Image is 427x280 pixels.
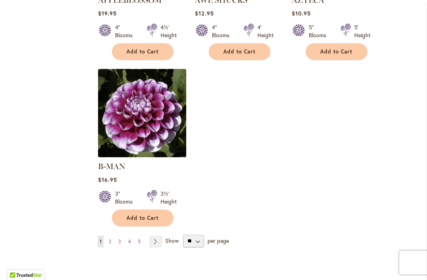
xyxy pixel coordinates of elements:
iframe: Launch Accessibility Center [6,252,28,274]
span: 1 [100,238,102,244]
div: 5' Height [354,23,370,39]
button: Add to Cart [112,43,174,60]
div: 4' Height [257,23,274,39]
div: 4" Blooms [115,23,137,39]
span: Add to Cart [320,48,353,55]
button: Add to Cart [209,43,270,60]
a: 3 [116,236,123,248]
span: Show [165,236,179,244]
a: 2 [107,236,113,248]
div: 5" Blooms [309,23,331,39]
span: 4 [128,238,131,244]
button: Add to Cart [112,210,174,227]
a: 5 [136,236,143,248]
span: 2 [109,238,111,244]
span: per page [208,236,229,244]
div: 3½' Height [161,190,177,206]
div: 4½' Height [161,23,177,39]
span: 3 [118,238,121,244]
span: Add to Cart [127,48,159,55]
span: $16.95 [98,176,117,183]
a: B-MAN [98,162,125,171]
span: $10.95 [292,10,311,17]
span: Add to Cart [223,48,256,55]
a: B-MAN [98,151,186,159]
img: B-MAN [98,69,186,157]
button: Add to Cart [306,43,367,60]
span: 5 [138,238,141,244]
span: $12.95 [195,10,214,17]
a: 4 [126,236,133,248]
span: $19.95 [98,10,117,17]
span: Add to Cart [127,215,159,221]
div: 4" Blooms [212,23,234,39]
div: 3" Blooms [115,190,137,206]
